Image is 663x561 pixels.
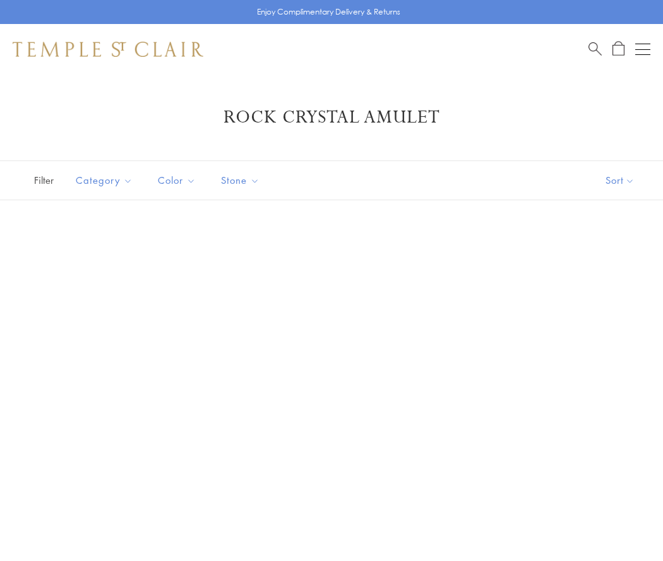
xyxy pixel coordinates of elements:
[257,6,400,18] p: Enjoy Complimentary Delivery & Returns
[588,41,602,57] a: Search
[69,172,142,188] span: Category
[215,172,269,188] span: Stone
[148,166,205,195] button: Color
[13,42,203,57] img: Temple St. Clair
[612,41,624,57] a: Open Shopping Bag
[32,106,631,129] h1: Rock Crystal Amulet
[577,161,663,200] button: Show sort by
[152,172,205,188] span: Color
[212,166,269,195] button: Stone
[635,42,650,57] button: Open navigation
[66,166,142,195] button: Category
